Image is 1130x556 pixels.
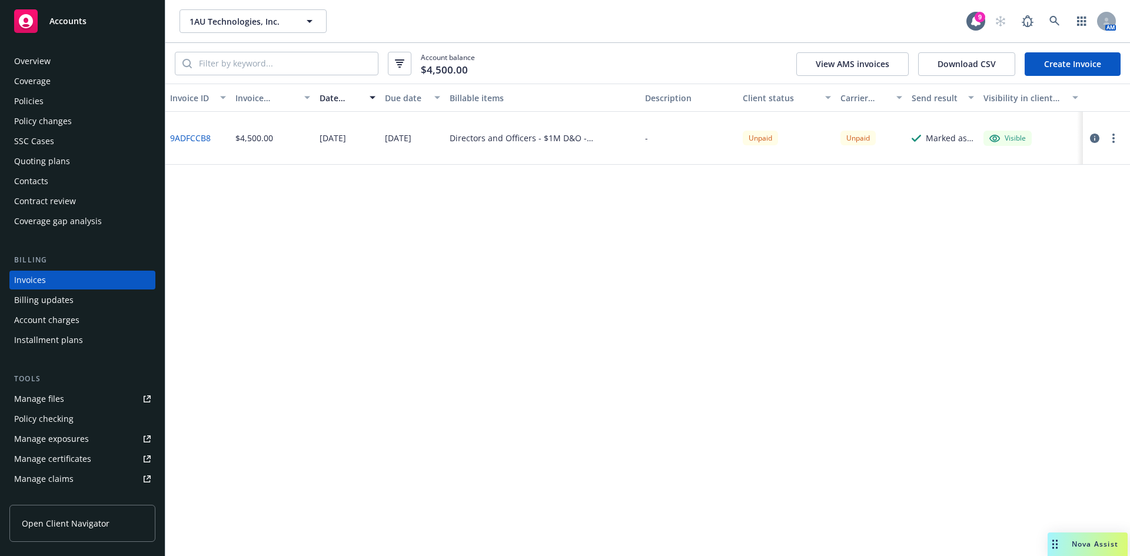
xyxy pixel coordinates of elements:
div: Date issued [320,92,363,104]
div: Policy checking [14,409,74,428]
a: Quoting plans [9,152,155,171]
div: Policy changes [14,112,72,131]
a: Policy changes [9,112,155,131]
button: Due date [380,84,446,112]
div: Visible [989,133,1026,144]
a: Switch app [1070,9,1094,33]
a: Invoices [9,271,155,289]
a: Coverage [9,72,155,91]
a: Contract review [9,192,155,211]
a: Policy checking [9,409,155,428]
button: Send result [907,84,979,112]
a: Manage exposures [9,430,155,448]
span: $4,500.00 [421,62,468,78]
a: Manage files [9,389,155,408]
a: Accounts [9,5,155,38]
div: Contract review [14,192,76,211]
div: Contacts [14,172,48,191]
div: Coverage [14,72,51,91]
a: 9ADFCCB8 [170,132,211,144]
div: 9 [975,12,985,22]
button: Client status [738,84,836,112]
span: Accounts [49,16,87,26]
a: Installment plans [9,331,155,349]
a: SSC Cases [9,132,155,151]
svg: Search [182,59,192,68]
button: Invoice amount [231,84,315,112]
button: Description [640,84,738,112]
div: Due date [385,92,428,104]
button: 1AU Technologies, Inc. [180,9,327,33]
a: Report a Bug [1016,9,1039,33]
a: Manage certificates [9,450,155,468]
span: Nova Assist [1072,539,1118,549]
div: Manage BORs [14,490,69,508]
div: Tools [9,373,155,385]
a: Search [1043,9,1066,33]
div: Invoice ID [170,92,213,104]
div: SSC Cases [14,132,54,151]
div: Unpaid [840,131,876,145]
button: Carrier status [836,84,908,112]
div: [DATE] [320,132,346,144]
div: Policies [14,92,44,111]
a: Billing updates [9,291,155,309]
a: Account charges [9,311,155,329]
div: Manage files [14,389,64,408]
div: Coverage gap analysis [14,212,102,231]
button: Date issued [315,84,380,112]
input: Filter by keyword... [192,52,378,75]
div: Overview [14,52,51,71]
div: Manage claims [14,470,74,488]
div: Send result [912,92,961,104]
a: Policies [9,92,155,111]
span: 1AU Technologies, Inc. [190,15,291,28]
div: $4,500.00 [235,132,273,144]
a: Contacts [9,172,155,191]
div: Unpaid [743,131,778,145]
div: Client status [743,92,818,104]
button: Visibility in client dash [979,84,1083,112]
a: Create Invoice [1025,52,1121,76]
span: Open Client Navigator [22,517,109,530]
div: Carrier status [840,92,890,104]
button: Billable items [445,84,640,112]
div: Billing updates [14,291,74,309]
button: Download CSV [918,52,1015,76]
div: - [645,132,648,144]
div: Manage exposures [14,430,89,448]
a: Coverage gap analysis [9,212,155,231]
div: Manage certificates [14,450,91,468]
div: Quoting plans [14,152,70,171]
div: Account charges [14,311,79,329]
div: Invoices [14,271,46,289]
div: Drag to move [1048,532,1062,556]
div: Invoice amount [235,92,298,104]
button: Invoice ID [165,84,231,112]
div: Marked as sent [926,132,974,144]
div: Description [645,92,733,104]
a: Manage claims [9,470,155,488]
div: Visibility in client dash [983,92,1065,104]
div: Directors and Officers - $1M D&O - [PHONE_NUMBER] [450,132,636,144]
a: Start snowing [989,9,1012,33]
div: [DATE] [385,132,411,144]
button: Nova Assist [1048,532,1128,556]
a: Overview [9,52,155,71]
div: Billing [9,254,155,266]
button: View AMS invoices [796,52,909,76]
a: Manage BORs [9,490,155,508]
div: Installment plans [14,331,83,349]
span: Account balance [421,52,475,74]
div: Billable items [450,92,636,104]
